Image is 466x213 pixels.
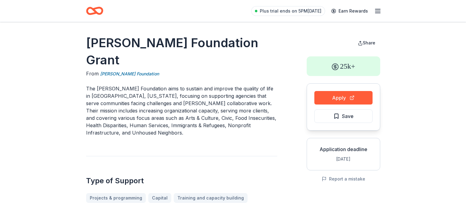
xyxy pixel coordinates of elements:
[100,70,159,78] a: [PERSON_NAME] Foundation
[353,37,380,49] button: Share
[336,156,350,162] span: [DATE]
[363,40,375,45] span: Share
[86,34,277,69] h1: [PERSON_NAME] Foundation Grant
[86,176,277,186] h2: Type of Support
[251,6,325,16] a: Plus trial ends on 5PM[DATE]
[86,85,277,136] p: The [PERSON_NAME] Foundation aims to sustain and improve the quality of life in [GEOGRAPHIC_DATA]...
[328,6,372,17] a: Earn Rewards
[322,175,365,183] button: Report a mistake
[307,56,380,76] div: 25k+
[312,146,375,153] div: Application deadline
[86,70,277,78] div: From
[342,112,354,120] span: Save
[314,109,373,123] button: Save
[314,91,373,105] button: Apply
[260,7,321,15] span: Plus trial ends on 5PM[DATE]
[86,4,103,18] a: Home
